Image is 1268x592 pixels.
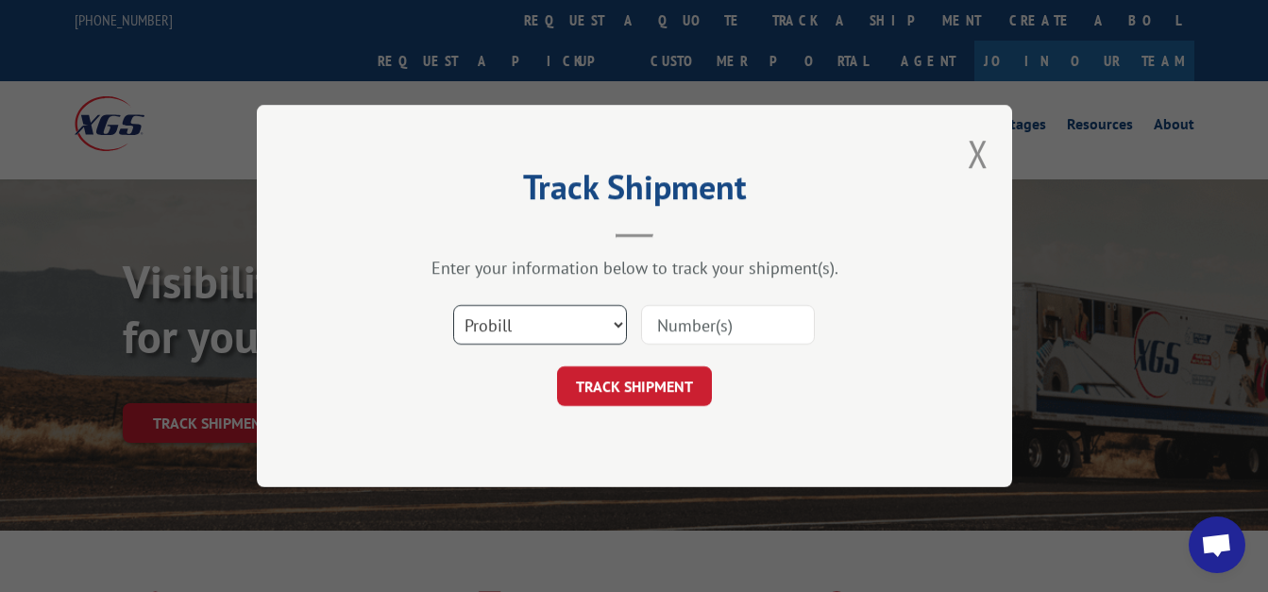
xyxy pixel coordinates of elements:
div: Enter your information below to track your shipment(s). [351,257,918,279]
h2: Track Shipment [351,174,918,210]
button: TRACK SHIPMENT [557,366,712,406]
a: Open chat [1189,516,1245,573]
input: Number(s) [641,305,815,345]
button: Close modal [968,128,989,178]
